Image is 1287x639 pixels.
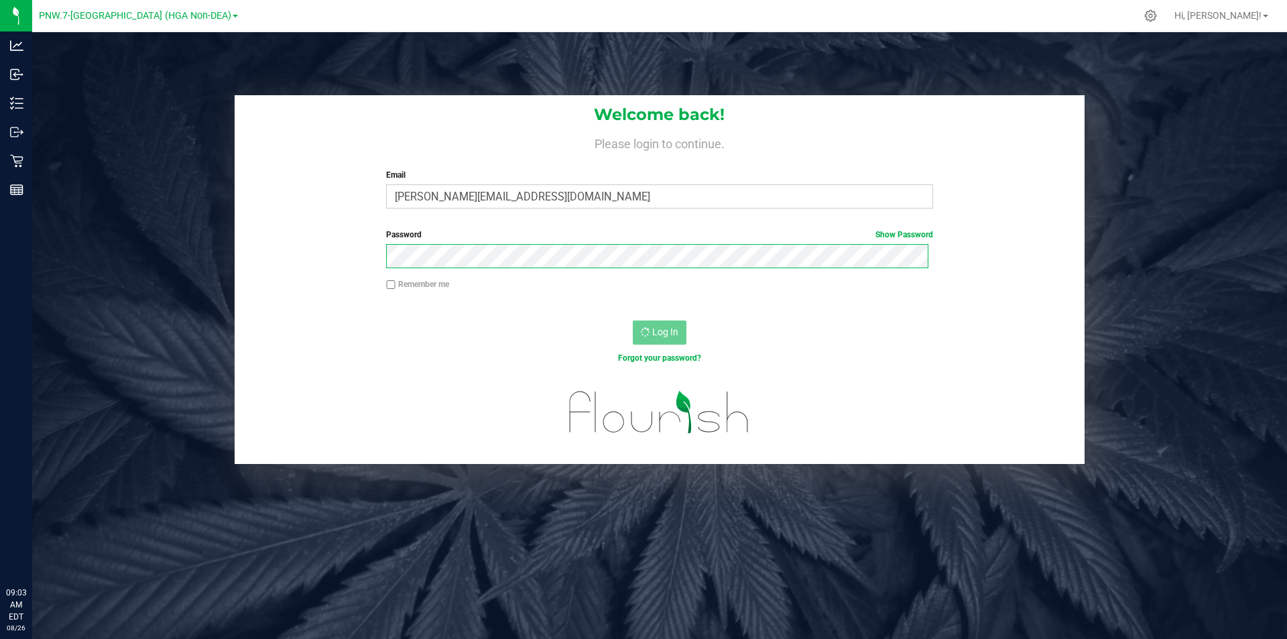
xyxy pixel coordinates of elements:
inline-svg: Analytics [10,39,23,52]
h4: Please login to continue. [235,134,1085,150]
span: PNW.7-[GEOGRAPHIC_DATA] (HGA Non-DEA) [39,10,231,21]
label: Remember me [386,278,449,290]
h1: Welcome back! [235,106,1085,123]
inline-svg: Reports [10,183,23,196]
inline-svg: Inventory [10,97,23,110]
inline-svg: Retail [10,154,23,168]
inline-svg: Inbound [10,68,23,81]
span: Password [386,230,422,239]
p: 09:03 AM EDT [6,587,26,623]
a: Forgot your password? [618,353,701,363]
inline-svg: Outbound [10,125,23,139]
label: Email [386,169,932,181]
span: Log In [652,327,678,337]
a: Show Password [875,230,933,239]
button: Log In [633,321,686,345]
p: 08/26 [6,623,26,633]
div: Manage settings [1142,9,1159,22]
span: Hi, [PERSON_NAME]! [1174,10,1262,21]
input: Remember me [386,280,395,290]
img: flourish_logo.svg [553,378,765,447]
